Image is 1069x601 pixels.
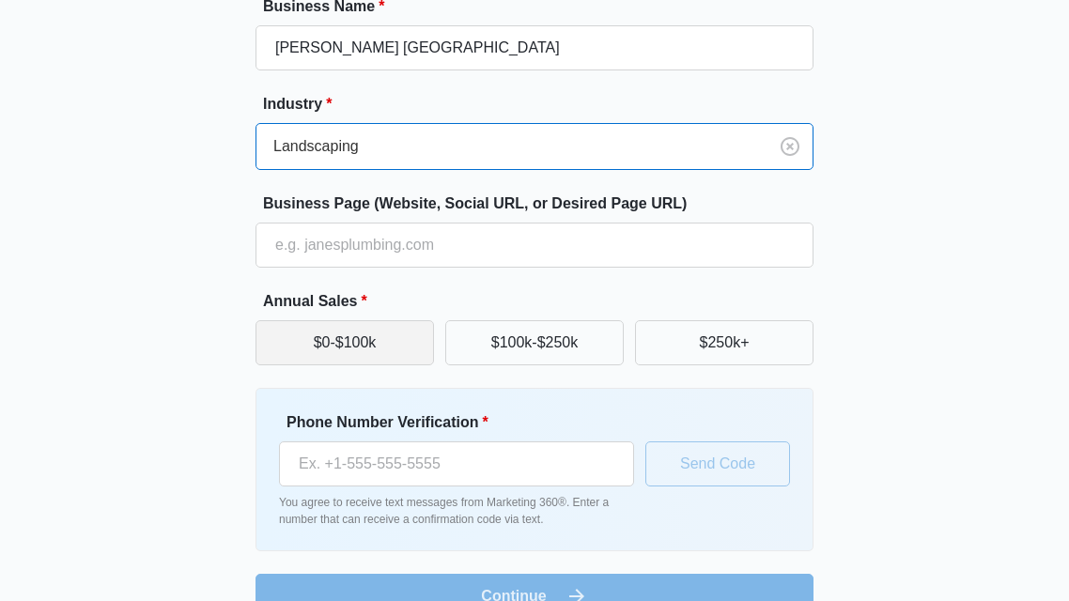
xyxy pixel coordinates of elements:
input: Ex. +1-555-555-5555 [279,441,634,486]
label: Annual Sales [263,290,821,313]
input: e.g. Jane's Plumbing [256,25,813,70]
label: Industry [263,93,821,116]
button: $250k+ [635,320,813,365]
input: e.g. janesplumbing.com [256,223,813,268]
button: Clear [775,131,805,162]
label: Business Page (Website, Social URL, or Desired Page URL) [263,193,821,215]
p: You agree to receive text messages from Marketing 360®. Enter a number that can receive a confirm... [279,494,634,528]
button: $0-$100k [256,320,434,365]
label: Phone Number Verification [287,411,642,434]
button: $100k-$250k [445,320,624,365]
